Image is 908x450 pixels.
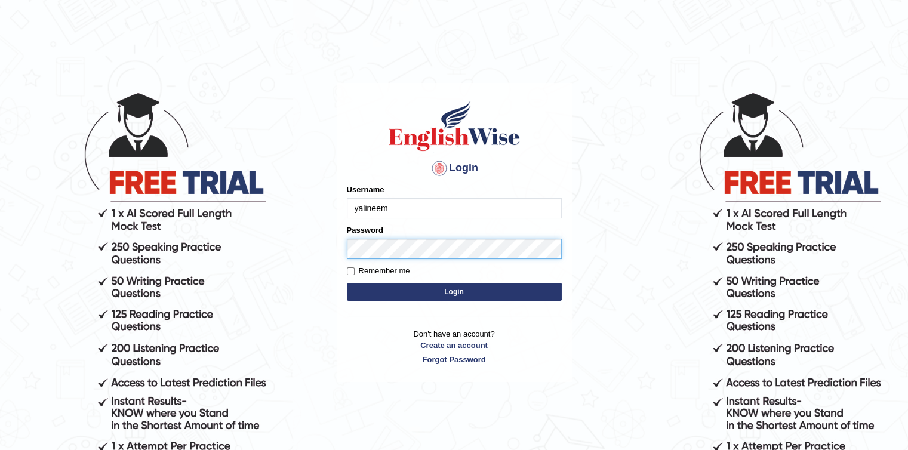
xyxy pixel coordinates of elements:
input: Remember me [347,267,355,275]
label: Remember me [347,265,410,277]
a: Forgot Password [347,354,562,365]
label: Username [347,184,384,195]
img: Logo of English Wise sign in for intelligent practice with AI [386,99,522,153]
p: Don't have an account? [347,328,562,365]
a: Create an account [347,340,562,351]
h4: Login [347,159,562,178]
button: Login [347,283,562,301]
label: Password [347,224,383,236]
